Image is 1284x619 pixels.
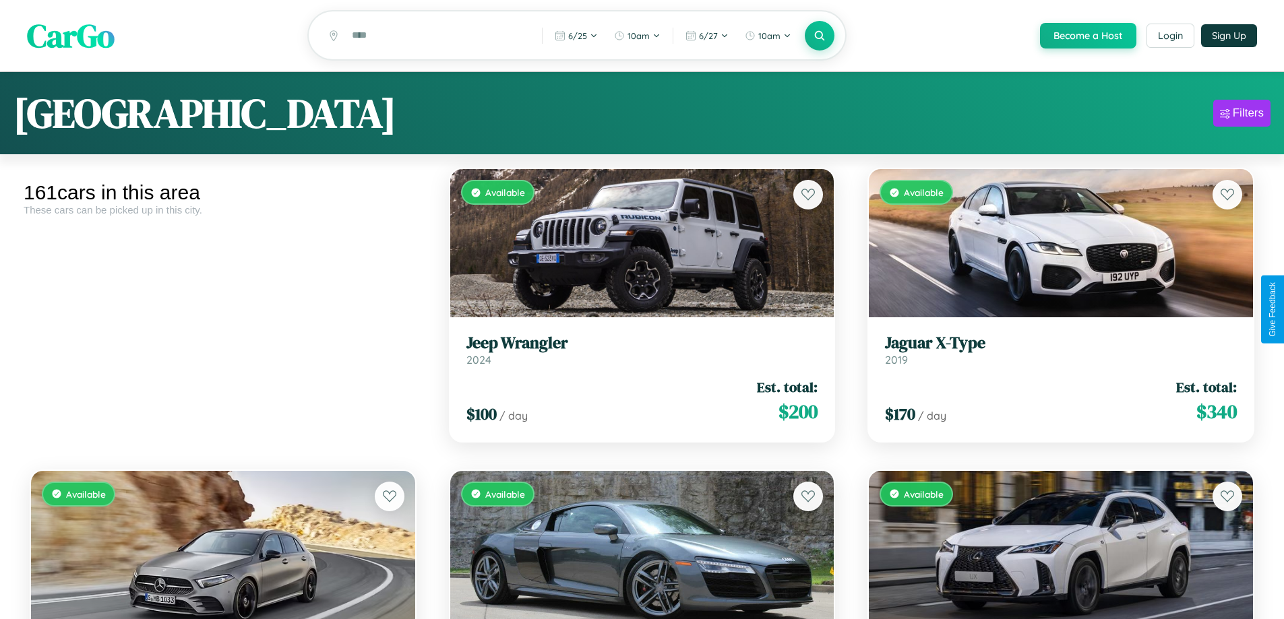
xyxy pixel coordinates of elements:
[568,30,587,41] span: 6 / 25
[758,30,781,41] span: 10am
[1147,24,1194,48] button: Login
[24,204,423,216] div: These cars can be picked up in this city.
[466,333,818,366] a: Jeep Wrangler2024
[1201,24,1257,47] button: Sign Up
[679,25,735,46] button: 6/27
[699,30,718,41] span: 6 / 27
[607,25,667,46] button: 10am
[778,398,818,425] span: $ 200
[466,403,497,425] span: $ 100
[738,25,798,46] button: 10am
[885,333,1237,353] h3: Jaguar X-Type
[1176,377,1237,397] span: Est. total:
[24,181,423,204] div: 161 cars in this area
[904,187,944,198] span: Available
[1233,106,1264,120] div: Filters
[885,333,1237,366] a: Jaguar X-Type2019
[885,353,908,366] span: 2019
[485,488,525,500] span: Available
[66,488,106,500] span: Available
[466,333,818,353] h3: Jeep Wrangler
[904,488,944,500] span: Available
[1196,398,1237,425] span: $ 340
[499,409,528,422] span: / day
[466,353,491,366] span: 2024
[1213,100,1271,127] button: Filters
[918,409,946,422] span: / day
[548,25,605,46] button: 6/25
[885,403,915,425] span: $ 170
[1268,282,1277,337] div: Give Feedback
[1040,23,1136,48] button: Become a Host
[628,30,650,41] span: 10am
[757,377,818,397] span: Est. total:
[485,187,525,198] span: Available
[27,13,115,58] span: CarGo
[13,86,396,141] h1: [GEOGRAPHIC_DATA]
